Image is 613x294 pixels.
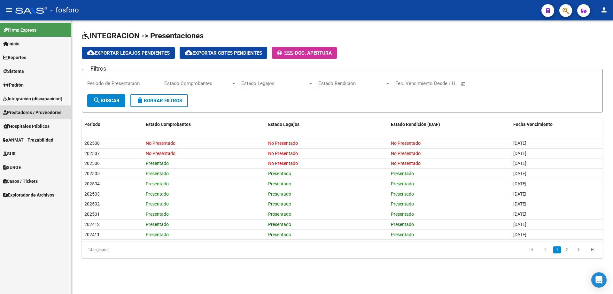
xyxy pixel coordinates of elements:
span: 202504 [84,181,100,186]
span: Presentado [391,201,414,206]
mat-icon: search [93,97,101,104]
datatable-header-cell: Periodo [82,118,143,131]
span: 202505 [84,171,100,176]
datatable-header-cell: Estado Comprobantes [143,118,266,131]
span: Presentado [391,212,414,217]
span: Exportar Legajos Pendientes [87,50,170,56]
span: Fecha Vencimiento [513,122,553,127]
span: 202508 [84,141,100,146]
span: No Presentado [268,161,298,166]
div: Open Intercom Messenger [591,272,607,288]
span: Exportar Cbtes Pendientes [185,50,262,56]
span: Estado Legajos [241,81,308,86]
mat-icon: person [600,6,608,14]
span: - [277,50,295,56]
span: Presentado [146,161,169,166]
datatable-header-cell: Fecha Vencimiento [511,118,603,131]
span: 202501 [84,212,100,217]
span: Periodo [84,122,100,127]
span: No Presentado [391,161,421,166]
span: Presentado [146,171,169,176]
span: Presentado [268,181,291,186]
span: No Presentado [268,141,298,146]
li: page 1 [552,244,562,255]
span: 202506 [84,161,100,166]
a: go to next page [572,246,585,253]
span: [DATE] [513,212,526,217]
span: Presentado [268,212,291,217]
mat-icon: menu [5,6,13,14]
input: Fecha fin [427,81,458,86]
span: INTEGRACION -> Presentaciones [82,31,204,40]
span: Presentado [146,181,169,186]
button: Exportar Cbtes Pendientes [180,47,267,59]
span: [DATE] [513,141,526,146]
span: Presentado [146,232,169,237]
span: 202412 [84,222,100,227]
h3: Filtros [87,64,109,73]
span: Presentado [268,232,291,237]
span: Presentado [146,212,169,217]
span: Firma Express [3,27,36,34]
span: Estado Legajos [268,122,299,127]
span: Presentado [391,171,414,176]
input: Fecha inicio [395,81,421,86]
span: Presentado [268,191,291,197]
span: SUR [3,150,16,157]
span: [DATE] [513,222,526,227]
span: Presentado [146,222,169,227]
span: No Presentado [146,141,175,146]
span: Inicio [3,40,19,47]
span: [DATE] [513,151,526,156]
datatable-header-cell: Estado Rendición (IDAF) [388,118,511,131]
span: 202502 [84,201,100,206]
span: Presentado [146,191,169,197]
span: [DATE] [513,201,526,206]
li: page 2 [562,244,571,255]
button: Buscar [87,94,125,107]
span: - fosforo [50,3,79,17]
span: [DATE] [513,181,526,186]
span: Doc. Apertura [295,50,332,56]
a: 1 [553,246,561,253]
span: 202411 [84,232,100,237]
mat-icon: delete [136,97,144,104]
span: Presentado [391,222,414,227]
span: SURGE [3,164,21,171]
span: Reportes [3,54,26,61]
span: Integración (discapacidad) [3,95,62,102]
button: Borrar Filtros [130,94,188,107]
span: No Presentado [391,151,421,156]
button: Open calendar [460,80,467,88]
mat-icon: cloud_download [185,49,192,57]
mat-icon: cloud_download [87,49,95,57]
span: [DATE] [513,232,526,237]
span: Borrar Filtros [136,98,182,104]
span: Prestadores / Proveedores [3,109,61,116]
span: Buscar [93,98,120,104]
button: -Doc. Apertura [272,47,337,59]
div: 14 registros [82,242,185,258]
span: Presentado [391,232,414,237]
span: Presentado [268,222,291,227]
span: Presentado [391,191,414,197]
a: go to previous page [539,246,551,253]
span: No Presentado [146,151,175,156]
a: 2 [563,246,570,253]
span: 202507 [84,151,100,156]
span: Estado Rendición [318,81,385,86]
a: go to first page [525,246,537,253]
span: Hospitales Públicos [3,123,50,130]
span: Presentado [268,171,291,176]
span: [DATE] [513,191,526,197]
span: Presentado [268,201,291,206]
button: Exportar Legajos Pendientes [82,47,175,59]
span: Presentado [146,201,169,206]
span: [DATE] [513,161,526,166]
span: Sistema [3,68,24,75]
span: Casos / Tickets [3,178,38,185]
span: Padrón [3,81,24,89]
span: ANMAT - Trazabilidad [3,136,53,143]
span: 202503 [84,191,100,197]
span: No Presentado [391,141,421,146]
